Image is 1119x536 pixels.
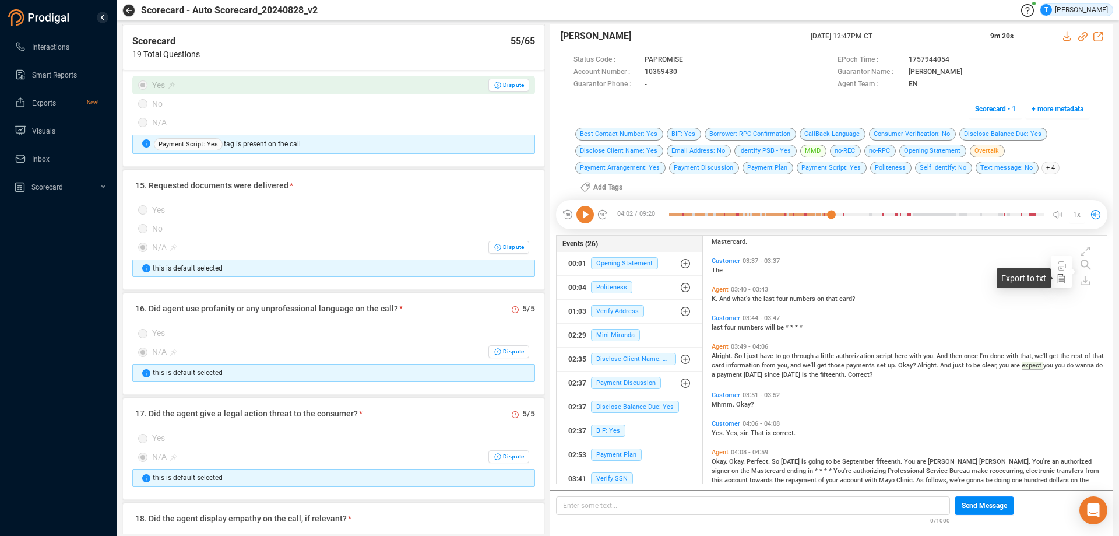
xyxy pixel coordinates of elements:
span: Overtalk [970,145,1005,157]
span: + 4 [1041,162,1060,174]
span: + more metadata [1032,100,1083,118]
div: No [152,222,488,235]
span: signer [712,467,731,475]
span: do [1067,362,1075,369]
button: 02:37Disclose Balance Due: Yes [557,395,702,419]
button: Scorecard • 1 [969,100,1022,118]
span: [PERSON_NAME]. [979,458,1032,465]
span: an [1052,458,1061,465]
span: make [972,467,990,475]
button: N/A [488,345,529,358]
span: Mini Miranda [591,329,640,341]
div: tag is present on the call [153,138,526,150]
span: four [776,295,790,303]
span: 0/1000 [930,515,950,525]
span: Okay. [712,458,729,465]
span: the [775,477,786,484]
span: Dispute [503,348,524,355]
span: Payment Script: Yes [797,162,867,174]
span: Correct? [848,371,872,379]
span: Events (26) [562,239,598,249]
span: Customer [712,391,740,399]
span: script [876,352,895,360]
li: Exports [9,91,108,114]
span: we're [949,477,966,484]
span: [PERSON_NAME] [909,66,962,79]
span: Payment Discussion [591,377,661,389]
img: prodigal-logo [8,9,72,26]
span: BIF: Yes [591,425,625,437]
span: 1x [1073,205,1081,224]
span: Status Code : [573,54,639,66]
span: Guarantor Phone : [573,79,639,91]
span: towards [749,477,775,484]
span: 03:40 - 03:43 [729,286,770,293]
span: MMD [800,145,826,157]
span: Politeness [870,162,912,174]
span: follows, [926,477,949,484]
span: Send Message [962,496,1007,515]
div: 03:41 [568,470,586,488]
span: Dispute [503,453,524,460]
span: September [842,458,876,465]
span: on [731,467,740,475]
span: - [645,79,647,91]
span: of [818,477,826,484]
div: 02:37 [568,374,586,393]
span: fifteenth. [820,371,848,379]
span: once [964,352,980,360]
div: N/A [152,116,488,129]
span: 04:06 - 04:08 [740,420,782,428]
span: the [740,467,751,475]
span: BIF: Yes [667,128,701,141]
button: N/A [488,241,529,254]
span: is [802,371,809,379]
span: Disclose Client Name: Yes [575,145,663,157]
span: And [719,295,732,303]
span: with [1006,352,1020,360]
span: You [904,458,917,465]
span: Scorecard [31,183,63,191]
li: Interactions [9,35,108,58]
span: T [1044,4,1048,16]
span: be [833,458,842,465]
span: Bureau [949,467,972,475]
span: Opening Statement [591,257,658,269]
span: PAPROMISE [645,54,683,66]
span: your [826,477,840,484]
span: what's [732,295,752,303]
span: authorized [1061,458,1092,465]
span: transfers [1057,467,1085,475]
span: the [1079,477,1089,484]
span: just [953,362,966,369]
span: 04:02 / 09:20 [608,206,669,223]
span: that [826,295,839,303]
span: Interactions [32,43,69,51]
span: gonna [966,477,986,484]
div: Yes [152,79,488,92]
span: Smart Reports [32,71,77,79]
span: no-REC [830,145,861,157]
span: Agent [712,343,729,351]
span: just [747,352,760,360]
button: 00:04Politeness [557,276,702,299]
span: that, [1020,352,1034,360]
div: 02:37 [568,422,586,440]
span: doing [994,477,1012,484]
span: through [791,352,815,360]
button: 02:37Payment Discussion [557,372,702,395]
div: No [152,97,488,110]
span: Best Contact Number: Yes [575,128,663,141]
span: Disclose Balance Due: Yes [959,128,1047,141]
span: get [1049,352,1060,360]
span: Mastercard. [712,238,747,246]
span: sir. [740,429,751,437]
span: from [762,362,777,369]
span: 03:37 - 03:37 [740,257,782,265]
span: 18. Did the agent display empathy on the call, if relevant? [135,514,347,523]
span: Visuals [32,127,55,135]
div: 00:01 [568,254,586,273]
span: done [990,352,1006,360]
span: The [712,267,723,274]
span: Scorecard - Auto Scorecard_20240828_v2 [141,3,318,17]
